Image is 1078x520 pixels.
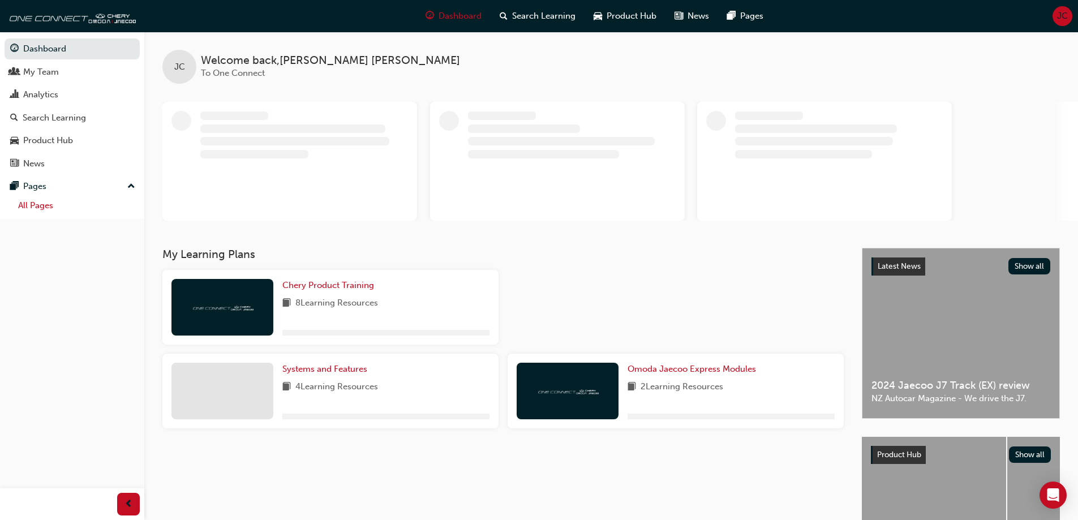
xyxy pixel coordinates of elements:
span: Product Hub [607,10,656,23]
span: pages-icon [10,182,19,192]
a: news-iconNews [665,5,718,28]
a: car-iconProduct Hub [585,5,665,28]
span: 2 Learning Resources [641,380,723,394]
a: Analytics [5,84,140,105]
span: News [688,10,709,23]
div: Open Intercom Messenger [1040,482,1067,509]
span: search-icon [10,113,18,123]
a: Systems and Features [282,363,372,376]
button: Pages [5,176,140,197]
a: search-iconSearch Learning [491,5,585,28]
button: JC [1053,6,1072,26]
img: oneconnect [191,302,254,312]
span: JC [1057,10,1068,23]
span: pages-icon [727,9,736,23]
a: Omoda Jaecoo Express Modules [628,363,761,376]
span: up-icon [127,179,135,194]
a: Chery Product Training [282,279,379,292]
span: search-icon [500,9,508,23]
span: 8 Learning Resources [295,296,378,311]
a: All Pages [14,197,140,214]
div: News [23,157,45,170]
a: Latest NewsShow all2024 Jaecoo J7 Track (EX) reviewNZ Autocar Magazine - We drive the J7. [862,248,1060,419]
span: 4 Learning Resources [295,380,378,394]
a: Dashboard [5,38,140,59]
a: Product HubShow all [871,446,1051,464]
span: Search Learning [512,10,575,23]
button: Show all [1008,258,1051,274]
span: news-icon [675,9,683,23]
span: Chery Product Training [282,280,374,290]
div: Analytics [23,88,58,101]
span: NZ Autocar Magazine - We drive the J7. [871,392,1050,405]
a: My Team [5,62,140,83]
span: 2024 Jaecoo J7 Track (EX) review [871,379,1050,392]
a: guage-iconDashboard [416,5,491,28]
span: chart-icon [10,90,19,100]
h3: My Learning Plans [162,248,844,261]
div: My Team [23,66,59,79]
span: news-icon [10,159,19,169]
span: Welcome back , [PERSON_NAME] [PERSON_NAME] [201,54,460,67]
span: car-icon [594,9,602,23]
span: Dashboard [439,10,482,23]
span: Pages [740,10,763,23]
button: DashboardMy TeamAnalyticsSearch LearningProduct HubNews [5,36,140,176]
a: pages-iconPages [718,5,772,28]
div: Pages [23,180,46,193]
a: Latest NewsShow all [871,257,1050,276]
div: Product Hub [23,134,73,147]
span: prev-icon [124,497,133,512]
span: JC [174,61,185,74]
a: Product Hub [5,130,140,151]
span: book-icon [282,296,291,311]
img: oneconnect [536,385,599,396]
span: people-icon [10,67,19,78]
span: guage-icon [426,9,434,23]
button: Show all [1009,446,1051,463]
span: To One Connect [201,68,265,78]
div: Search Learning [23,111,86,124]
span: Omoda Jaecoo Express Modules [628,364,756,374]
span: Product Hub [877,450,921,459]
span: Latest News [878,261,921,271]
span: Systems and Features [282,364,367,374]
img: oneconnect [6,5,136,27]
span: car-icon [10,136,19,146]
span: book-icon [628,380,636,394]
span: guage-icon [10,44,19,54]
a: Search Learning [5,108,140,128]
a: News [5,153,140,174]
span: book-icon [282,380,291,394]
